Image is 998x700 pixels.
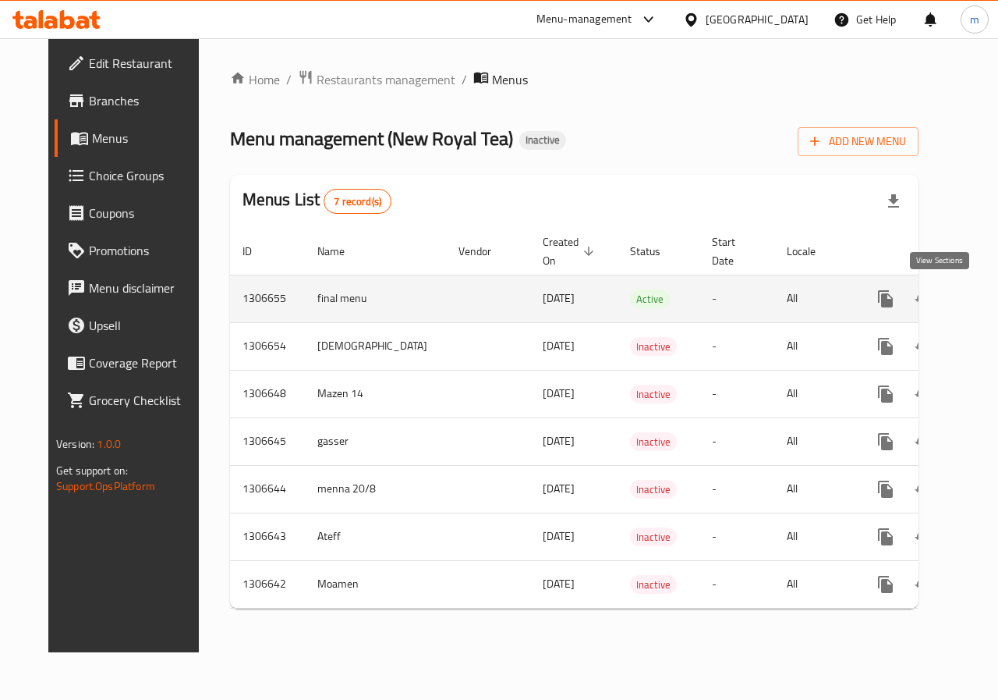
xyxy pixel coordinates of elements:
[774,275,855,322] td: All
[699,418,774,465] td: -
[543,288,575,308] span: [DATE]
[536,10,632,29] div: Menu-management
[317,70,455,89] span: Restaurants management
[324,194,391,209] span: 7 record(s)
[230,70,280,89] a: Home
[230,275,305,322] td: 1306655
[867,375,904,413] button: more
[810,132,906,151] span: Add New Menu
[630,528,677,546] span: Inactive
[875,183,912,220] div: Export file
[630,290,670,308] div: Active
[286,70,292,89] li: /
[230,370,305,418] td: 1306648
[89,241,203,260] span: Promotions
[867,471,904,508] button: more
[55,382,215,419] a: Grocery Checklist
[458,242,511,261] span: Vendor
[774,370,855,418] td: All
[904,566,942,603] button: Change Status
[305,275,446,322] td: final menu
[92,129,203,147] span: Menus
[867,328,904,365] button: more
[904,471,942,508] button: Change Status
[699,370,774,418] td: -
[904,423,942,460] button: Change Status
[305,560,446,608] td: Moamen
[317,242,365,261] span: Name
[543,478,575,499] span: [DATE]
[305,465,446,513] td: menna 20/8
[55,157,215,194] a: Choice Groups
[630,481,677,499] span: Inactive
[242,242,272,261] span: ID
[55,194,215,232] a: Coupons
[89,316,203,335] span: Upsell
[630,528,677,546] div: Inactive
[543,383,575,403] span: [DATE]
[305,322,446,370] td: [DEMOGRAPHIC_DATA]
[630,432,677,451] div: Inactive
[630,386,677,403] span: Inactive
[774,418,855,465] td: All
[543,431,575,451] span: [DATE]
[55,82,215,119] a: Branches
[699,322,774,370] td: -
[55,119,215,157] a: Menus
[55,344,215,382] a: Coverage Report
[630,242,681,261] span: Status
[97,434,121,454] span: 1.0.0
[630,433,677,451] span: Inactive
[904,375,942,413] button: Change Status
[519,131,566,150] div: Inactive
[242,188,391,214] h2: Menus List
[56,476,155,496] a: Support.OpsPlatform
[774,322,855,370] td: All
[55,269,215,307] a: Menu disclaimer
[970,11,979,28] span: m
[543,526,575,546] span: [DATE]
[706,11,809,28] div: [GEOGRAPHIC_DATA]
[774,560,855,608] td: All
[543,336,575,356] span: [DATE]
[630,338,677,356] span: Inactive
[298,69,455,90] a: Restaurants management
[630,290,670,308] span: Active
[867,518,904,556] button: more
[89,91,203,110] span: Branches
[305,370,446,418] td: Mazen 14
[699,465,774,513] td: -
[230,322,305,370] td: 1306654
[904,328,942,365] button: Change Status
[89,166,203,185] span: Choice Groups
[798,127,918,156] button: Add New Menu
[230,121,513,156] span: Menu management ( New Royal Tea )
[787,242,836,261] span: Locale
[867,423,904,460] button: more
[492,70,528,89] span: Menus
[630,576,677,594] span: Inactive
[89,279,203,297] span: Menu disclaimer
[230,560,305,608] td: 1306642
[867,280,904,318] button: more
[462,70,467,89] li: /
[867,566,904,603] button: more
[89,204,203,222] span: Coupons
[56,434,94,454] span: Version:
[55,307,215,344] a: Upsell
[89,354,203,372] span: Coverage Report
[55,232,215,269] a: Promotions
[774,513,855,560] td: All
[543,574,575,594] span: [DATE]
[699,275,774,322] td: -
[519,133,566,147] span: Inactive
[904,280,942,318] button: Change Status
[630,480,677,499] div: Inactive
[56,460,128,481] span: Get support on:
[543,233,599,270] span: Created On
[89,391,203,410] span: Grocery Checklist
[305,513,446,560] td: Ateff
[712,233,756,270] span: Start Date
[699,513,774,560] td: -
[230,465,305,513] td: 1306644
